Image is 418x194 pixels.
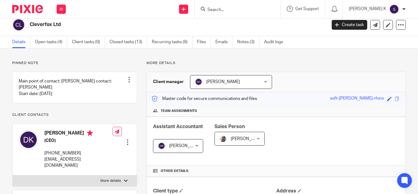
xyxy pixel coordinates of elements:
[12,36,30,48] a: Details
[44,150,113,156] p: [PHONE_NUMBER]
[44,130,113,138] h4: [PERSON_NAME]
[389,4,399,14] img: svg%3E
[349,6,386,12] p: [PERSON_NAME] K
[161,108,197,113] span: Team assignments
[152,36,192,48] a: Recurring tasks (6)
[153,124,203,129] span: Assistant Accountant
[100,178,121,183] p: More details
[44,138,113,144] h5: (CEO)
[161,169,188,173] span: Other details
[110,36,147,48] a: Closed tasks (13)
[44,156,113,169] p: [EMAIL_ADDRESS][DOMAIN_NAME]
[206,80,240,84] span: [PERSON_NAME]
[237,36,259,48] a: Notes (3)
[219,135,227,143] img: Matt%20Circle.png
[215,36,233,48] a: Emails
[195,78,202,86] img: svg%3E
[87,130,93,136] i: Primary
[169,144,203,148] span: [PERSON_NAME]
[264,36,288,48] a: Audit logs
[207,7,262,13] input: Search
[147,61,406,66] p: More details
[30,21,264,28] h2: Cleverfox Ltd
[231,137,264,141] span: [PERSON_NAME]
[12,112,137,117] p: Client contacts
[215,124,245,129] span: Sales Person
[153,79,184,85] h3: Client manager
[197,36,211,48] a: Files
[35,36,67,48] a: Open tasks (4)
[158,142,165,150] img: svg%3E
[151,96,257,102] p: Master code for secure communications and files
[295,7,319,11] span: Get Support
[12,61,137,66] p: Pinned note
[12,5,43,13] img: Pixie
[332,20,367,30] a: Create task
[12,18,25,31] img: svg%3E
[330,95,384,102] div: soft-[PERSON_NAME]-rhino
[72,36,105,48] a: Client tasks (0)
[19,130,38,150] img: svg%3E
